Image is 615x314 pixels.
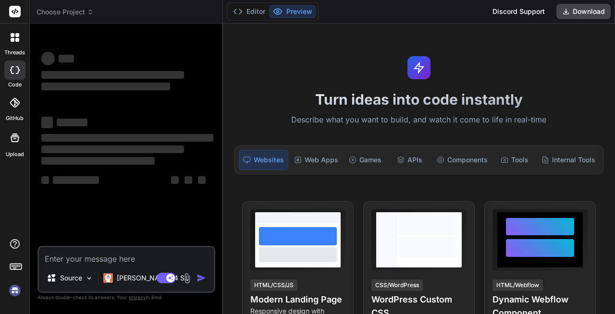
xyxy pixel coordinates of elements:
img: icon [197,273,206,283]
button: Editor [229,5,269,18]
img: Claude 4 Sonnet [103,273,113,283]
h1: Turn ideas into code instantly [229,91,609,108]
span: privacy [129,294,146,300]
label: threads [4,48,25,57]
label: Upload [6,150,24,158]
div: APIs [388,150,430,170]
p: Source [60,273,82,283]
h4: Modern Landing Page [250,293,345,306]
label: GitHub [6,114,24,122]
span: ‌ [41,145,184,153]
span: ‌ [171,176,179,184]
span: ‌ [53,176,99,184]
p: Describe what you want to build, and watch it come to life in real-time [229,114,609,126]
img: attachment [182,273,193,284]
span: ‌ [57,119,87,126]
div: Discord Support [487,4,551,19]
img: signin [7,282,23,299]
span: ‌ [184,176,192,184]
div: Tools [493,150,536,170]
button: Preview [269,5,316,18]
div: HTML/CSS/JS [250,279,297,291]
div: Internal Tools [538,150,599,170]
span: ‌ [41,157,155,165]
span: ‌ [41,52,55,65]
span: ‌ [59,55,74,62]
span: ‌ [41,117,53,128]
p: Always double-check its answers. Your in Bind [37,293,215,302]
div: Websites [239,150,288,170]
span: ‌ [198,176,206,184]
label: code [8,81,22,89]
div: CSS/WordPress [371,279,423,291]
span: Choose Project [37,7,94,17]
div: Games [344,150,386,170]
span: ‌ [41,176,49,184]
p: [PERSON_NAME] 4 S.. [117,273,188,283]
span: ‌ [41,134,213,142]
span: ‌ [41,83,170,90]
span: ‌ [41,71,184,79]
div: Components [433,150,492,170]
div: Web Apps [290,150,342,170]
button: Download [556,4,611,19]
img: Pick Models [85,274,93,282]
div: HTML/Webflow [492,279,543,291]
